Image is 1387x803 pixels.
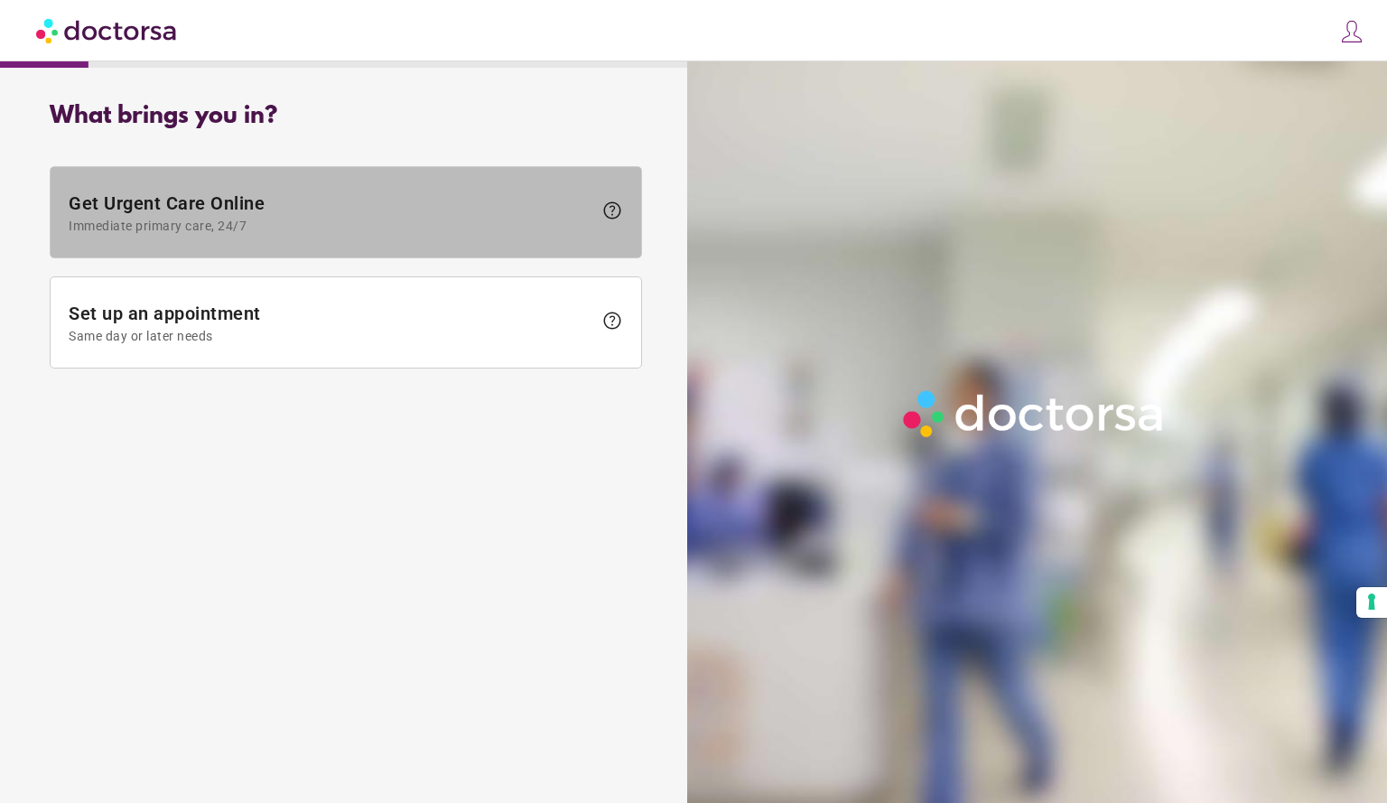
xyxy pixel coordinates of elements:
img: Doctorsa.com [36,10,179,51]
span: help [601,310,623,331]
span: Same day or later needs [69,329,592,343]
img: icons8-customer-100.png [1339,19,1364,44]
span: help [601,200,623,221]
img: Logo-Doctorsa-trans-White-partial-flat.png [896,383,1173,444]
div: What brings you in? [50,103,642,130]
span: Immediate primary care, 24/7 [69,219,592,233]
span: Set up an appointment [69,303,592,343]
button: Your consent preferences for tracking technologies [1356,587,1387,618]
span: Get Urgent Care Online [69,192,592,233]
